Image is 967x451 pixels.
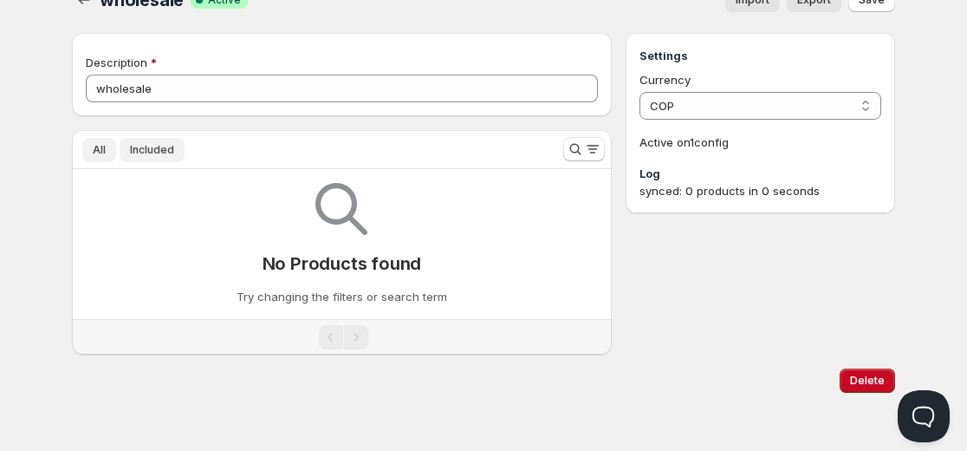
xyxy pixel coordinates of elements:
h3: Log [639,165,881,182]
iframe: Help Scout Beacon - Open [898,390,950,442]
span: All [93,143,106,157]
h3: Settings [639,47,881,64]
span: Delete [850,374,885,388]
p: Try changing the filters or search term [237,288,447,305]
nav: Pagination [72,319,612,355]
input: Private internal description [86,75,598,102]
button: Delete [840,369,895,393]
img: Empty search results [315,183,367,235]
div: synced: 0 products in 0 seconds [639,182,881,199]
span: Description [86,56,147,69]
span: Included [130,143,174,157]
p: Active on 1 config [639,134,881,151]
button: Search and filter results [563,137,605,161]
p: No Products found [263,253,422,274]
span: Currency [639,73,691,87]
